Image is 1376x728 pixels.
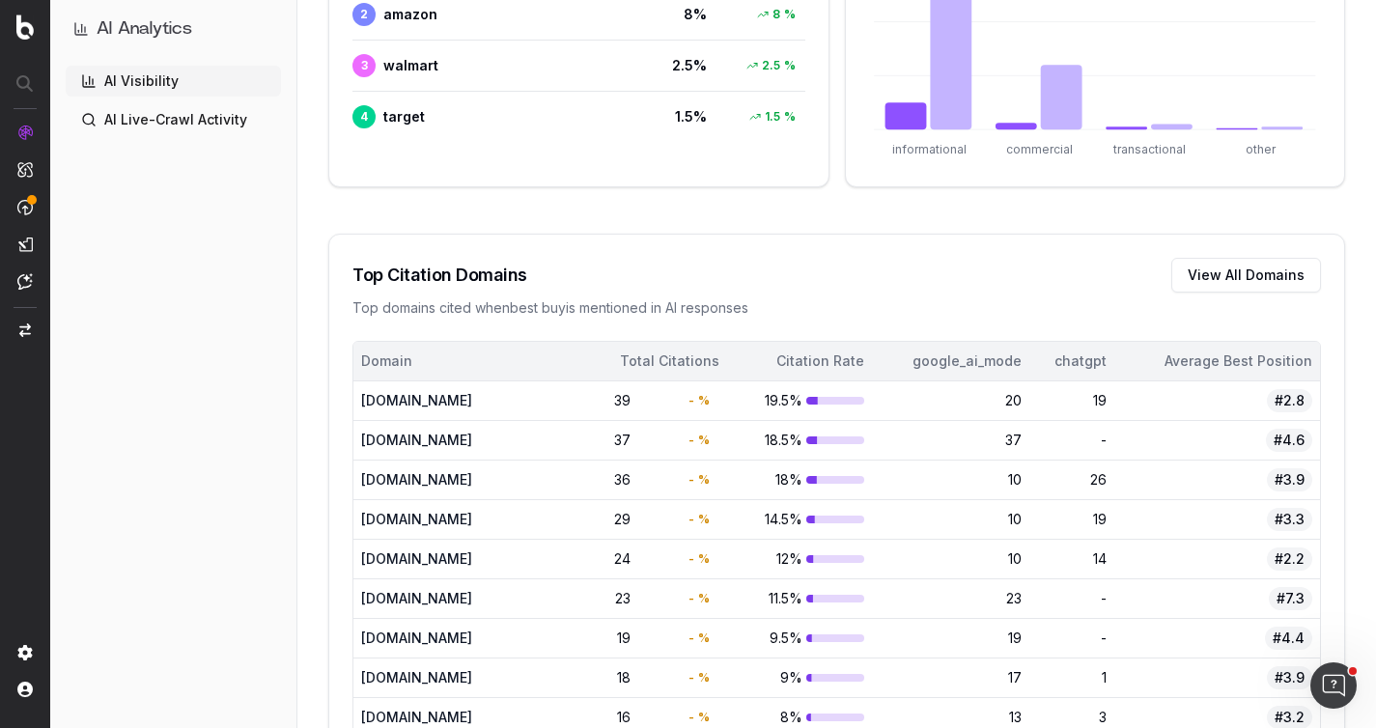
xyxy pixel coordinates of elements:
div: 1.5 [740,107,805,126]
div: Domain [361,351,505,371]
div: 8 [747,5,805,24]
img: My account [17,682,33,697]
tspan: transactional [1113,142,1187,156]
a: AI Live-Crawl Activity [66,104,281,135]
span: % [784,109,796,125]
div: - [675,708,719,727]
div: 37 [565,431,631,450]
div: [DOMAIN_NAME] [361,470,505,490]
div: 11.5% [735,589,864,608]
span: 4 [352,105,376,128]
div: Total Citations [520,351,719,371]
div: 8% [735,708,864,727]
div: Top domains cited when best buy is mentioned in AI responses [352,298,1321,318]
div: 10 [880,470,1022,490]
div: 36 [565,470,631,490]
div: 39 [565,391,631,410]
span: % [698,551,710,567]
div: 19 [1037,510,1107,529]
span: amazon [383,5,437,24]
img: Analytics [17,125,33,140]
div: - [1037,589,1107,608]
div: 29 [565,510,631,529]
div: 12% [735,549,864,569]
div: - [675,470,719,490]
div: 23 [565,589,631,608]
div: [DOMAIN_NAME] [361,431,505,450]
img: Switch project [19,323,31,337]
div: 19.5% [735,391,864,410]
span: 1.5 % [630,107,707,126]
div: 13 [880,708,1022,727]
span: 8 % [630,5,707,24]
div: 20 [880,391,1022,410]
div: [DOMAIN_NAME] [361,708,505,727]
div: Top Citation Domains [352,262,527,289]
div: 9.5% [735,629,864,648]
span: % [698,630,710,646]
div: 2.5 [737,56,805,75]
div: 14 [1037,549,1107,569]
div: 24 [565,549,631,569]
div: [DOMAIN_NAME] [361,549,505,569]
div: 9% [735,668,864,687]
h1: AI Analytics [97,15,192,42]
span: #3.9 [1267,468,1312,491]
div: - [675,668,719,687]
div: [DOMAIN_NAME] [361,668,505,687]
tspan: informational [891,142,966,156]
tspan: commercial [1006,142,1073,156]
span: % [698,670,710,686]
span: #3.3 [1267,508,1312,531]
span: #4.4 [1265,627,1312,650]
span: % [698,591,710,606]
span: % [784,58,796,73]
div: - [675,549,719,569]
div: - [675,391,719,410]
div: 1 [1037,668,1107,687]
img: Setting [17,645,33,660]
span: 2.5 % [630,56,707,75]
div: 18.5% [735,431,864,450]
span: #7.3 [1269,587,1312,610]
span: % [698,710,710,725]
div: - [1037,431,1107,450]
div: 16 [565,708,631,727]
div: Citation Rate [735,351,864,371]
img: Botify logo [16,14,34,40]
img: Intelligence [17,161,33,178]
div: [DOMAIN_NAME] [361,589,505,608]
img: Assist [17,273,33,290]
span: % [698,433,710,448]
button: AI Analytics [73,15,273,42]
div: 10 [880,510,1022,529]
div: Average Best Position [1122,351,1312,371]
div: 17 [880,668,1022,687]
div: [DOMAIN_NAME] [361,629,505,648]
span: walmart [383,56,438,75]
div: 3 [1037,708,1107,727]
a: AI Visibility [66,66,281,97]
span: % [698,393,710,408]
div: 18 [565,668,631,687]
div: 23 [880,589,1022,608]
img: Activation [17,199,33,215]
div: 10 [880,549,1022,569]
div: - [675,431,719,450]
div: - [675,629,719,648]
span: 2 [352,3,376,26]
span: % [784,7,796,22]
div: 18% [735,470,864,490]
div: - [675,589,719,608]
div: chatgpt [1037,351,1107,371]
span: 3 [352,54,376,77]
div: 37 [880,431,1022,450]
div: - [675,510,719,529]
div: 26 [1037,470,1107,490]
iframe: Intercom live chat [1310,662,1357,709]
span: #3.9 [1267,666,1312,689]
span: target [383,107,425,126]
span: % [698,512,710,527]
div: 19 [880,629,1022,648]
div: 19 [1037,391,1107,410]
